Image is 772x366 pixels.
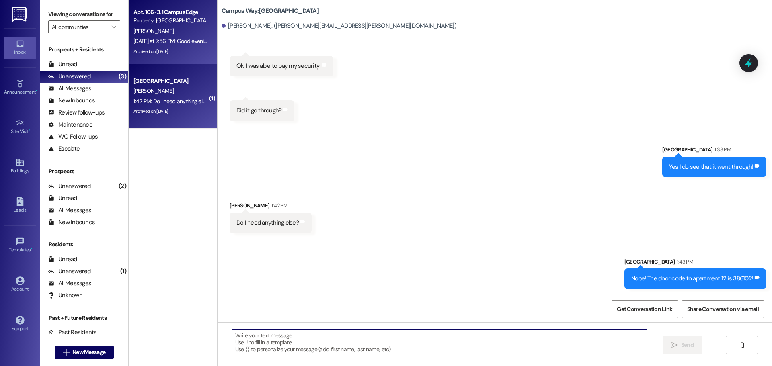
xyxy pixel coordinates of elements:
[671,342,678,348] i: 
[48,60,77,69] div: Unread
[133,27,174,35] span: [PERSON_NAME]
[4,235,36,256] a: Templates •
[133,87,174,94] span: [PERSON_NAME]
[48,291,82,300] div: Unknown
[739,342,745,348] i: 
[31,246,32,251] span: •
[4,274,36,296] a: Account
[12,7,28,22] img: ResiDesk Logo
[48,279,91,288] div: All Messages
[682,300,764,318] button: Share Conversation via email
[222,22,456,30] div: [PERSON_NAME]. ([PERSON_NAME][EMAIL_ADDRESS][PERSON_NAME][DOMAIN_NAME])
[118,265,128,278] div: (1)
[269,201,287,210] div: 1:42 PM
[669,163,754,171] div: Yes I do see that it went through!
[48,84,91,93] div: All Messages
[52,20,107,33] input: All communities
[675,258,693,266] div: 1:43 PM
[48,206,91,215] div: All Messages
[4,116,36,138] a: Site Visit •
[133,47,209,57] div: Archived on [DATE]
[63,349,69,356] i: 
[48,255,77,264] div: Unread
[681,341,694,349] span: Send
[4,155,36,177] a: Buildings
[133,77,208,85] div: [GEOGRAPHIC_DATA]
[48,72,91,81] div: Unanswered
[133,8,208,16] div: Apt. 106~3, 1 Campus Edge
[117,180,128,192] div: (2)
[40,167,128,176] div: Prospects
[236,62,321,70] div: Ok, I was able to pay my security!
[4,195,36,217] a: Leads
[48,133,98,141] div: WO Follow-ups
[133,106,209,117] div: Archived on [DATE]
[687,305,759,313] span: Share Conversation via email
[624,258,766,269] div: [GEOGRAPHIC_DATA]
[133,16,208,25] div: Property: [GEOGRAPHIC_DATA]
[48,267,91,276] div: Unanswered
[236,106,282,115] div: Did it go through?
[663,336,702,354] button: Send
[617,305,672,313] span: Get Conversation Link
[236,219,299,227] div: Do I need anything else?
[712,145,731,154] div: 1:33 PM
[111,24,116,30] i: 
[4,37,36,59] a: Inbox
[4,313,36,335] a: Support
[40,314,128,322] div: Past + Future Residents
[36,88,37,94] span: •
[55,346,114,359] button: New Message
[48,8,120,20] label: Viewing conversations for
[631,274,754,283] div: Nope! The door code to apartment 12 is 386102!
[662,145,766,157] div: [GEOGRAPHIC_DATA]
[48,145,80,153] div: Escalate
[48,218,95,227] div: New Inbounds
[29,127,30,133] span: •
[133,98,210,105] div: 1:42 PM: Do I need anything else?
[48,328,97,337] div: Past Residents
[40,45,128,54] div: Prospects + Residents
[48,108,105,117] div: Review follow-ups
[117,70,128,83] div: (3)
[612,300,678,318] button: Get Conversation Link
[40,240,128,249] div: Residents
[48,194,77,202] div: Unread
[222,7,319,15] b: Campus Way: [GEOGRAPHIC_DATA]
[48,182,91,190] div: Unanswered
[48,121,92,129] div: Maintenance
[230,201,312,213] div: [PERSON_NAME]
[72,348,105,356] span: New Message
[48,96,95,105] div: New Inbounds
